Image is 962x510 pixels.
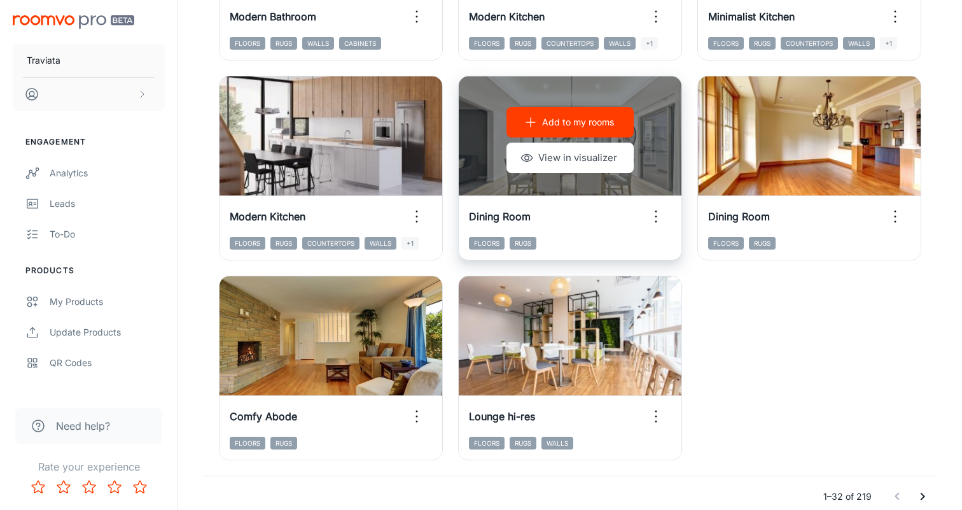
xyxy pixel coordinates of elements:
span: +1 [880,37,897,50]
button: View in visualizer [506,143,634,173]
p: Traviata [27,53,60,67]
span: Rugs [749,37,776,50]
span: +1 [641,37,658,50]
button: Go to next page [910,484,935,509]
div: Update Products [50,325,165,339]
button: Rate 5 star [127,474,153,500]
span: Walls [604,37,636,50]
span: Rugs [510,37,536,50]
button: Add to my rooms [506,107,634,138]
span: Countertops [302,237,359,250]
span: Walls [365,237,396,250]
span: Floors [469,37,505,50]
span: Rugs [270,37,297,50]
span: Rugs [510,437,536,450]
span: Walls [541,437,573,450]
button: Traviata [13,44,165,77]
span: Rugs [510,237,536,250]
span: Rugs [749,237,776,250]
p: 1–32 of 219 [823,490,872,504]
div: Leads [50,197,165,211]
span: Need help? [56,418,110,434]
span: Floors [469,437,505,450]
div: QR Codes [50,356,165,370]
span: Floors [469,237,505,250]
button: Rate 2 star [51,474,76,500]
span: Floors [230,237,265,250]
h6: Dining Room [469,209,531,224]
p: Add to my rooms [542,115,614,129]
button: Rate 4 star [102,474,127,500]
span: Countertops [541,37,599,50]
h6: Modern Bathroom [230,9,316,24]
span: Rugs [270,437,297,450]
span: Floors [708,37,744,50]
h6: Modern Kitchen [230,209,305,224]
h6: Modern Kitchen [469,9,545,24]
div: To-do [50,227,165,241]
h6: Dining Room [708,209,770,224]
div: Analytics [50,166,165,180]
img: Roomvo PRO Beta [13,15,134,29]
p: Rate your experience [10,459,167,474]
span: Floors [708,237,744,250]
span: Floors [230,37,265,50]
button: Rate 1 star [25,474,51,500]
h6: Minimalist Kitchen [708,9,795,24]
div: My Products [50,295,165,309]
span: Countertops [781,37,838,50]
span: Walls [843,37,875,50]
span: Walls [302,37,334,50]
button: Rate 3 star [76,474,102,500]
h6: Lounge hi-res [469,409,535,424]
span: Cabinets [339,37,381,50]
h6: Comfy Abode [230,409,297,424]
span: Floors [230,437,265,450]
span: +1 [401,237,419,250]
span: Rugs [270,237,297,250]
